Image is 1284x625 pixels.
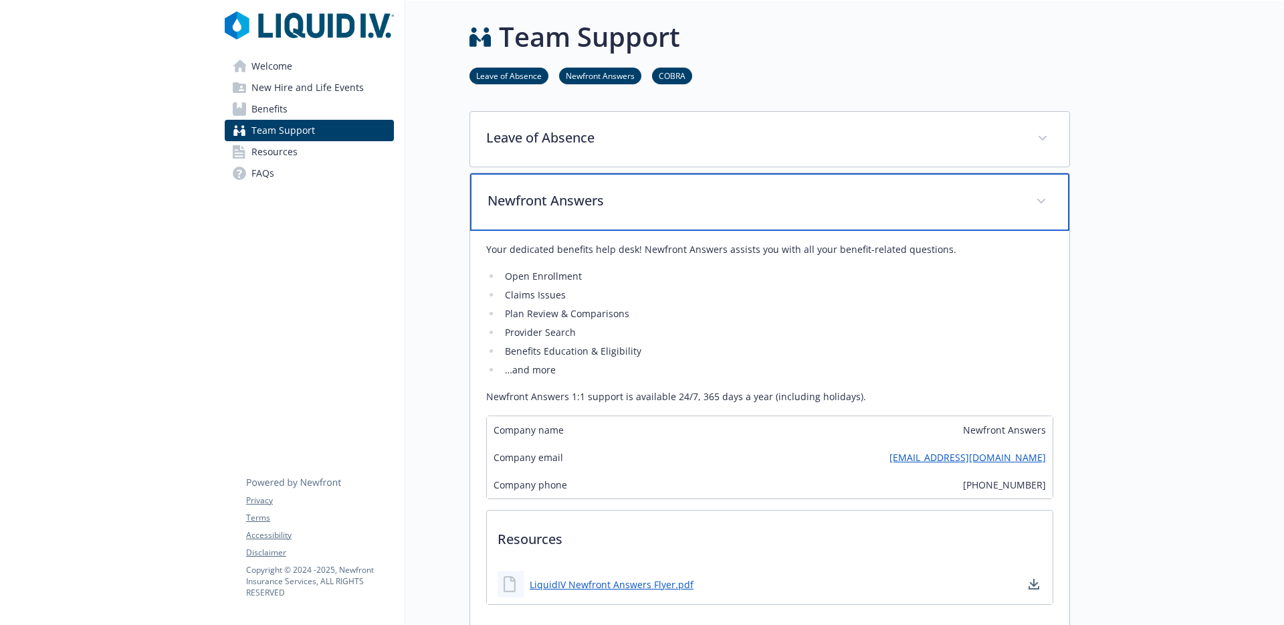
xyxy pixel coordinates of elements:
[251,56,292,77] span: Welcome
[501,287,1053,303] li: Claims Issues
[225,141,394,163] a: Resources
[501,268,1053,284] li: Open Enrollment
[251,163,274,184] span: FAQs
[530,577,693,592] a: LiquidIV Newfront Answers Flyer.pdf
[225,120,394,141] a: Team Support
[487,511,1053,560] p: Resources
[246,512,393,524] a: Terms
[494,450,563,464] span: Company email
[246,529,393,541] a: Accessibility
[225,163,394,184] a: FAQs
[246,495,393,507] a: Privacy
[499,17,680,57] h1: Team Support
[225,77,394,98] a: New Hire and Life Events
[470,112,1069,167] div: Leave of Absence
[225,98,394,120] a: Benefits
[494,423,564,437] span: Company name
[486,242,1053,258] p: Your dedicated benefits help desk! Newfront Answers assists you with all your benefit-related que...
[225,56,394,77] a: Welcome
[469,69,548,82] a: Leave of Absence
[470,173,1069,231] div: Newfront Answers
[501,362,1053,378] li: …and more
[486,389,1053,405] p: Newfront Answers 1:1 support is available 24/7, 365 days a year (including holidays).
[494,478,567,492] span: Company phone
[501,343,1053,359] li: Benefits Education & Eligibility
[652,69,692,82] a: COBRA
[1026,576,1042,592] a: download document
[488,191,1020,211] p: Newfront Answers
[963,423,1046,437] span: Newfront Answers
[251,141,298,163] span: Resources
[251,120,315,141] span: Team Support
[559,69,641,82] a: Newfront Answers
[486,128,1021,148] p: Leave of Absence
[889,450,1046,464] a: [EMAIL_ADDRESS][DOMAIN_NAME]
[251,77,364,98] span: New Hire and Life Events
[251,98,288,120] span: Benefits
[501,306,1053,322] li: Plan Review & Comparisons
[963,478,1046,492] span: [PHONE_NUMBER]
[246,547,393,559] a: Disclaimer
[246,564,393,598] p: Copyright © 2024 - 2025 , Newfront Insurance Services, ALL RIGHTS RESERVED
[501,325,1053,341] li: Provider Search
